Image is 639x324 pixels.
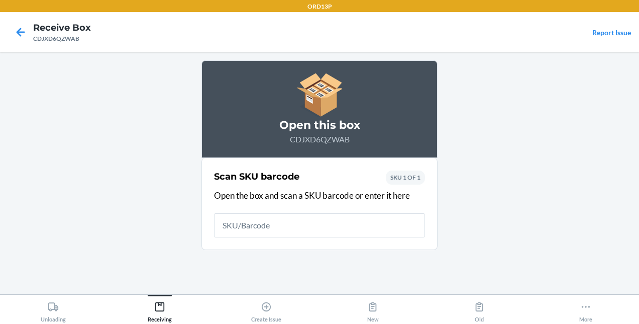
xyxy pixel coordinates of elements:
h2: Scan SKU barcode [214,170,299,183]
h3: Open this box [214,117,425,133]
div: More [579,297,592,322]
p: ORD13P [307,2,332,11]
a: Report Issue [592,28,631,37]
div: Old [474,297,485,322]
button: Old [426,295,532,322]
input: SKU/Barcode [214,213,425,237]
p: CDJXD6QZWAB [214,133,425,145]
div: Create Issue [251,297,281,322]
div: New [367,297,379,322]
button: Receiving [106,295,213,322]
p: Open the box and scan a SKU barcode or enter it here [214,189,425,202]
button: Create Issue [213,295,319,322]
div: CDJXD6QZWAB [33,34,91,43]
div: Unloading [41,297,66,322]
button: More [532,295,639,322]
p: SKU 1 OF 1 [390,173,420,182]
button: New [319,295,426,322]
h4: Receive Box [33,21,91,34]
div: Receiving [148,297,172,322]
